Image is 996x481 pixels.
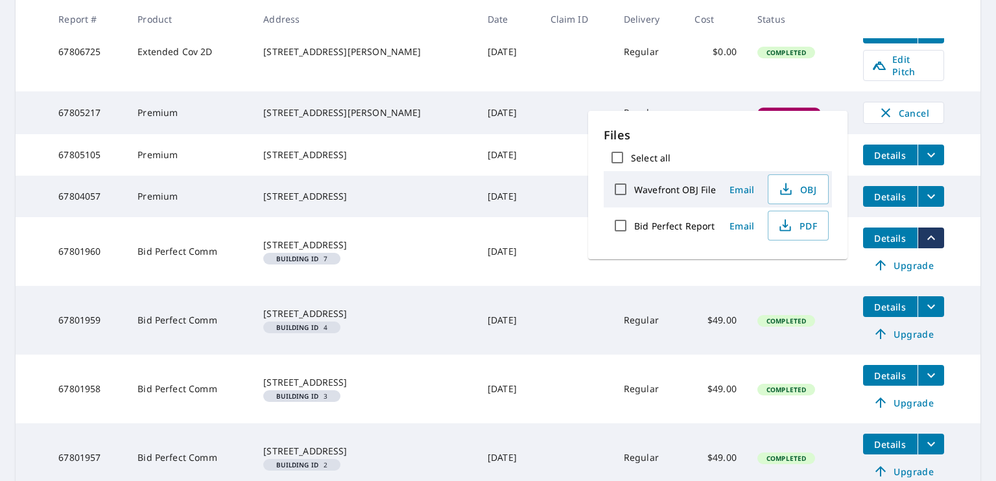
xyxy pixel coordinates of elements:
span: Upgrade [871,395,936,410]
span: Email [726,220,757,232]
span: 4 [268,324,335,331]
td: [DATE] [477,134,540,176]
button: filesDropdownBtn-67801960 [918,228,944,248]
td: [DATE] [477,176,540,217]
span: Details [871,438,910,451]
td: Bid Perfect Comm [127,217,253,286]
span: Details [871,370,910,382]
button: detailsBtn-67801959 [863,296,918,317]
div: [STREET_ADDRESS] [263,239,467,252]
span: Details [871,149,910,161]
span: Details [871,191,910,203]
span: 2 [268,462,335,468]
td: 67801960 [48,217,127,286]
span: Cancel [877,105,931,121]
span: OBJ [776,182,818,197]
td: [DATE] [477,217,540,286]
div: [STREET_ADDRESS] [263,376,467,389]
em: Building ID [276,393,318,399]
button: detailsBtn-67801960 [863,228,918,248]
button: Email [721,180,763,200]
td: $49.00 [684,286,747,355]
a: Upgrade [863,392,944,413]
td: [DATE] [477,286,540,355]
a: Upgrade [863,255,944,276]
span: 3 [268,393,335,399]
td: [DATE] [477,355,540,423]
button: filesDropdownBtn-67801959 [918,296,944,317]
p: Files [604,126,832,144]
span: Check Email [759,109,820,118]
td: 67804057 [48,176,127,217]
span: Completed [759,385,814,394]
div: [STREET_ADDRESS] [263,190,467,203]
button: filesDropdownBtn-67801957 [918,434,944,454]
td: 67801958 [48,355,127,423]
div: [STREET_ADDRESS] [263,445,467,458]
button: filesDropdownBtn-67805105 [918,145,944,165]
a: Upgrade [863,323,944,344]
em: Building ID [276,462,318,468]
td: $49.00 [684,355,747,423]
td: $0.00 [684,12,747,91]
button: PDF [768,211,829,240]
em: Building ID [276,255,318,262]
span: Details [871,301,910,313]
label: Select all [631,152,670,164]
div: [STREET_ADDRESS] [263,307,467,320]
button: filesDropdownBtn-67804057 [918,186,944,207]
td: 67806725 [48,12,127,91]
span: PDF [776,218,818,233]
td: Regular [613,12,685,91]
td: Premium [127,176,253,217]
span: Completed [759,454,814,463]
td: Bid Perfect Comm [127,286,253,355]
td: Regular [613,355,685,423]
div: [STREET_ADDRESS] [263,148,467,161]
div: [STREET_ADDRESS][PERSON_NAME] [263,45,467,58]
span: Email [726,183,757,196]
span: Details [871,232,910,244]
span: Upgrade [871,257,936,273]
td: Premium [127,91,253,134]
td: Extended Cov 2D [127,12,253,91]
span: Upgrade [871,463,936,479]
button: detailsBtn-67805105 [863,145,918,165]
td: [DATE] [477,12,540,91]
label: Bid Perfect Report [634,220,715,232]
button: detailsBtn-67801957 [863,434,918,454]
button: Email [721,216,763,236]
td: [DATE] [477,91,540,134]
button: Cancel [863,102,944,124]
button: detailsBtn-67804057 [863,186,918,207]
td: Premium [127,134,253,176]
span: Upgrade [871,326,936,342]
button: OBJ [768,174,829,204]
span: Edit Pitch [871,53,936,78]
td: 67805217 [48,91,127,134]
td: 67801959 [48,286,127,355]
span: 7 [268,255,335,262]
td: Bid Perfect Comm [127,355,253,423]
td: - [684,91,747,134]
span: Completed [759,316,814,325]
div: [STREET_ADDRESS][PERSON_NAME] [263,106,467,119]
td: Regular [613,91,685,134]
a: Edit Pitch [863,50,944,81]
td: 67805105 [48,134,127,176]
button: detailsBtn-67801958 [863,365,918,386]
button: filesDropdownBtn-67801958 [918,365,944,386]
em: Building ID [276,324,318,331]
span: Completed [759,48,814,57]
label: Wavefront OBJ File [634,183,716,196]
td: Regular [613,286,685,355]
